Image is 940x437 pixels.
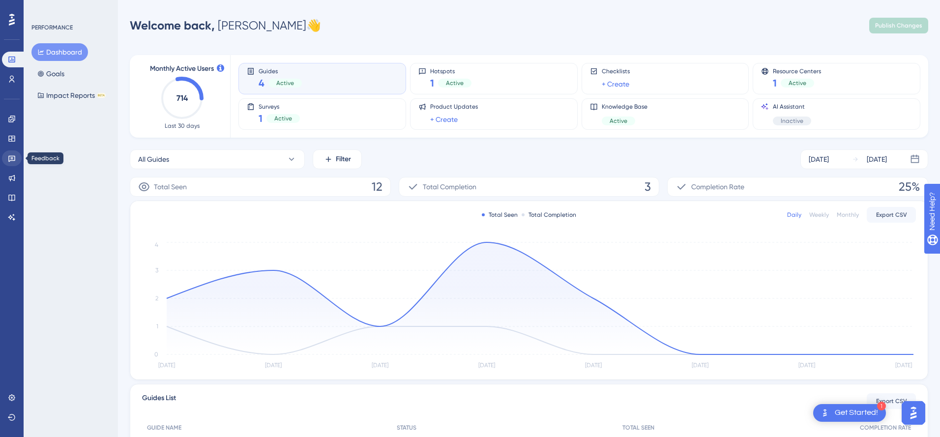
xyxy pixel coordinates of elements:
tspan: 4 [155,241,158,248]
div: Open Get Started! checklist, remaining modules: 1 [813,404,886,422]
span: Total Completion [423,181,476,193]
tspan: 1 [156,323,158,330]
tspan: [DATE] [895,362,912,369]
div: Weekly [809,211,829,219]
tspan: 2 [155,295,158,302]
tspan: [DATE] [798,362,815,369]
span: 25% [899,179,920,195]
div: Monthly [837,211,859,219]
span: Total Seen [154,181,187,193]
div: [PERSON_NAME] 👋 [130,18,321,33]
div: 1 [877,402,886,410]
div: Total Seen [482,211,518,219]
span: TOTAL SEEN [622,424,654,432]
button: Filter [313,149,362,169]
button: Goals [31,65,70,83]
text: 714 [176,93,188,103]
div: BETA [97,93,106,98]
span: All Guides [138,153,169,165]
button: Export CSV [867,393,916,409]
tspan: [DATE] [158,362,175,369]
span: Active [274,115,292,122]
span: Completion Rate [691,181,744,193]
span: Checklists [602,67,630,75]
span: Active [789,79,806,87]
span: Active [446,79,464,87]
span: 3 [645,179,651,195]
iframe: UserGuiding AI Assistant Launcher [899,398,928,428]
span: Last 30 days [165,122,200,130]
span: Surveys [259,103,300,110]
span: STATUS [397,424,416,432]
span: Guides [259,67,302,74]
span: 4 [259,76,264,90]
span: Product Updates [430,103,478,111]
span: GUIDE NAME [147,424,181,432]
tspan: [DATE] [692,362,708,369]
span: Knowledge Base [602,103,647,111]
span: 1 [773,76,777,90]
span: 1 [430,76,434,90]
span: AI Assistant [773,103,811,111]
tspan: 0 [154,351,158,358]
span: Need Help? [23,2,61,14]
tspan: [DATE] [372,362,388,369]
tspan: [DATE] [585,362,602,369]
span: Guides List [142,392,176,410]
span: Export CSV [876,397,907,405]
span: Active [276,79,294,87]
tspan: [DATE] [265,362,282,369]
tspan: 3 [155,267,158,274]
span: 1 [259,112,263,125]
span: Resource Centers [773,67,821,74]
button: Impact ReportsBETA [31,87,112,104]
div: Get Started! [835,408,878,418]
span: Welcome back, [130,18,215,32]
a: + Create [602,78,629,90]
span: Filter [336,153,351,165]
div: Total Completion [522,211,576,219]
div: [DATE] [867,153,887,165]
div: PERFORMANCE [31,24,73,31]
span: Export CSV [876,211,907,219]
button: Dashboard [31,43,88,61]
a: + Create [430,114,458,125]
img: launcher-image-alternative-text [819,407,831,419]
div: [DATE] [809,153,829,165]
span: Publish Changes [875,22,922,29]
tspan: [DATE] [478,362,495,369]
span: Monthly Active Users [150,63,214,75]
span: 12 [372,179,382,195]
div: Daily [787,211,801,219]
button: Export CSV [867,207,916,223]
button: All Guides [130,149,305,169]
span: COMPLETION RATE [860,424,911,432]
button: Publish Changes [869,18,928,33]
span: Hotspots [430,67,471,74]
span: Active [610,117,627,125]
span: Inactive [781,117,803,125]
